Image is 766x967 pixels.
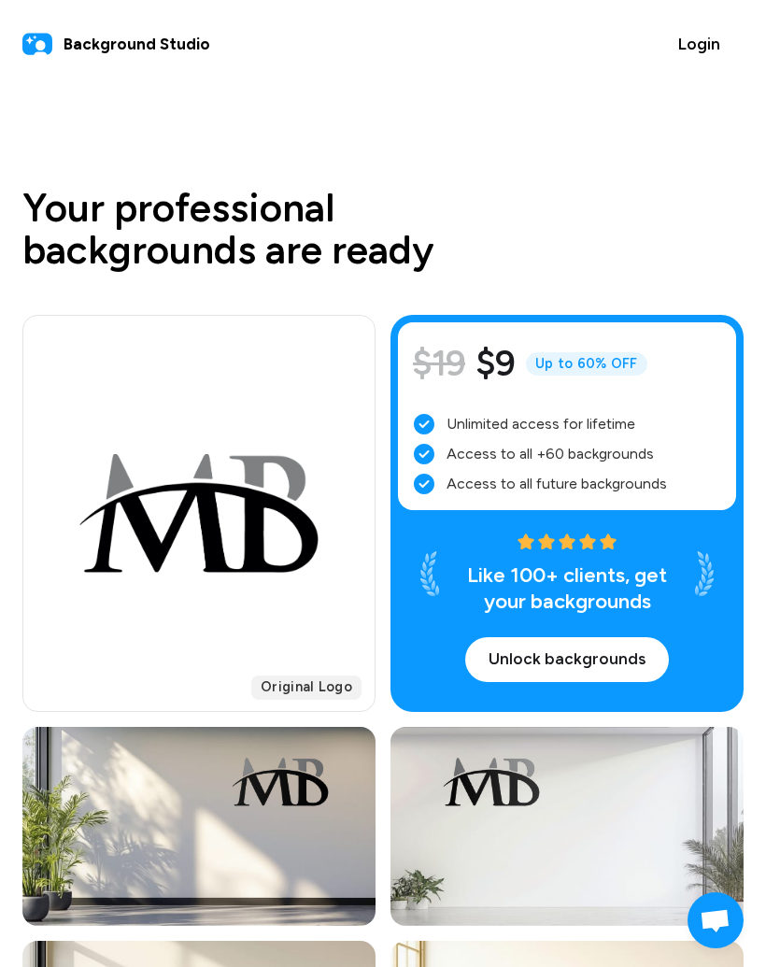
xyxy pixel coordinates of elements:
span: Login [678,33,720,57]
li: Access to all +60 backgrounds [413,443,721,465]
h1: Your professional backgrounds are ready [22,187,744,270]
button: Login [655,22,744,67]
span: $19 [413,337,465,391]
button: Unlock backgrounds [465,637,669,682]
img: Laurel White [695,551,714,596]
span: $9 [476,337,515,391]
img: Project logo [76,450,321,576]
img: logo [22,30,52,60]
span: Background Studio [64,33,210,57]
span: Up to 60% OFF [526,352,647,377]
li: Access to all future backgrounds [413,473,721,495]
span: Original Logo [251,675,362,700]
a: Background Studio [22,30,210,60]
img: Laurel White [420,551,439,596]
span: Unlock backgrounds [489,647,645,672]
p: Like 100+ clients, get your backgrounds [454,562,680,615]
div: Open chat [688,892,744,948]
li: Unlimited access for lifetime [413,413,721,435]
